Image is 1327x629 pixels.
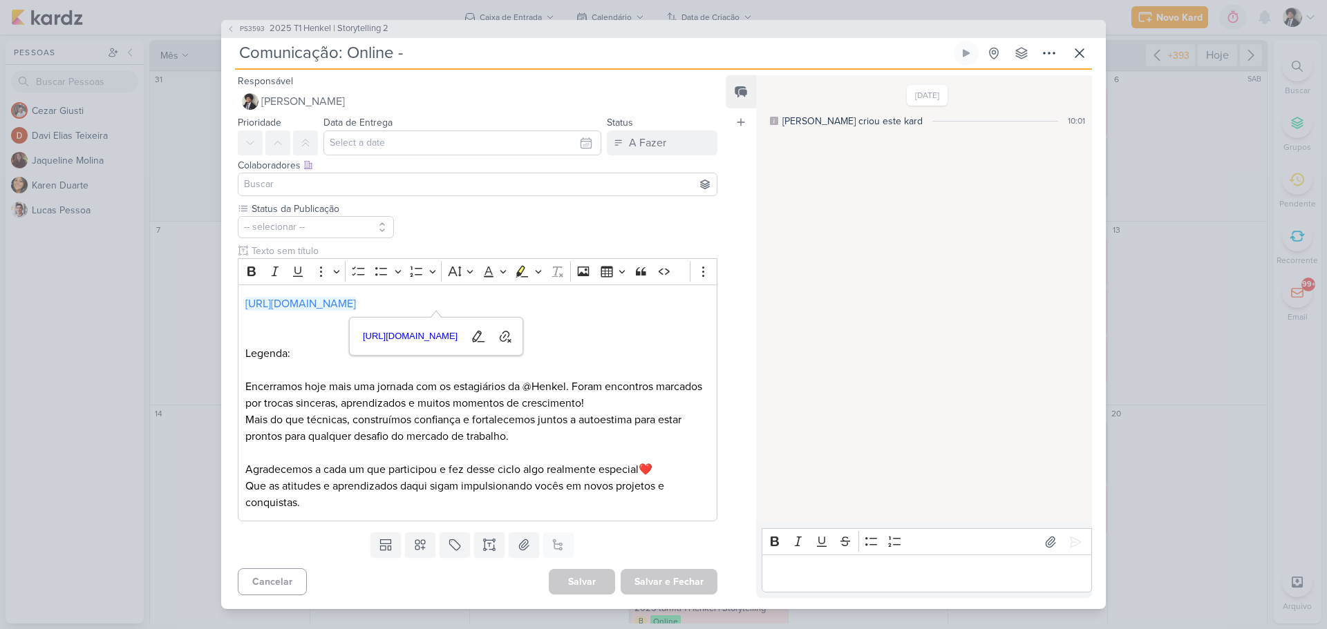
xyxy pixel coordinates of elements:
[245,461,710,478] p: Agradecemos a cada um que participou e fez desse ciclo algo realmente especial❤️
[1068,115,1085,127] div: 10:01
[629,135,666,151] div: A Fazer
[961,48,972,59] div: Ligar relógio
[238,258,717,285] div: Editor toolbar
[762,554,1092,592] div: Editor editing area: main
[241,176,714,193] input: Buscar
[250,202,394,216] label: Status da Publicação
[245,412,710,445] p: Mais do que técnicas, construímos confiança e fortalecemos juntos a autoestima para estar prontos...
[270,22,388,36] span: 2025 T1 Henkel | Storytelling 2
[238,284,717,521] div: Editor editing area: main
[607,117,633,128] label: Status
[359,328,462,345] span: [URL][DOMAIN_NAME]
[238,117,281,128] label: Prioridade
[238,158,717,173] div: Colaboradores
[227,22,388,36] button: 2025 T1 Henkel | Storytelling 2
[762,528,1092,555] div: Editor toolbar
[238,89,717,114] button: [PERSON_NAME]
[245,297,356,311] a: [URL][DOMAIN_NAME]
[323,130,601,155] input: Select a date
[358,326,463,347] a: [URL][DOMAIN_NAME]
[249,244,717,258] input: Texto sem título
[238,216,394,238] button: -- selecionar --
[607,130,717,155] button: A Fazer
[261,93,345,110] span: [PERSON_NAME]
[323,117,393,128] label: Data de Entrega
[782,114,923,128] div: [PERSON_NAME] criou este kard
[238,75,293,87] label: Responsável
[245,378,710,412] p: Encerramos hoje mais uma jornada com os estagiários da @Henkel. Foram encontros marcados por troc...
[245,345,710,362] p: Legenda:
[245,478,710,511] p: Que as atitudes e aprendizados daqui sigam impulsionando vocês em novos projetos e conquistas.
[235,41,951,66] input: Kard Sem Título
[238,568,307,595] button: Cancelar
[242,93,258,110] img: Pedro Luahn Simões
